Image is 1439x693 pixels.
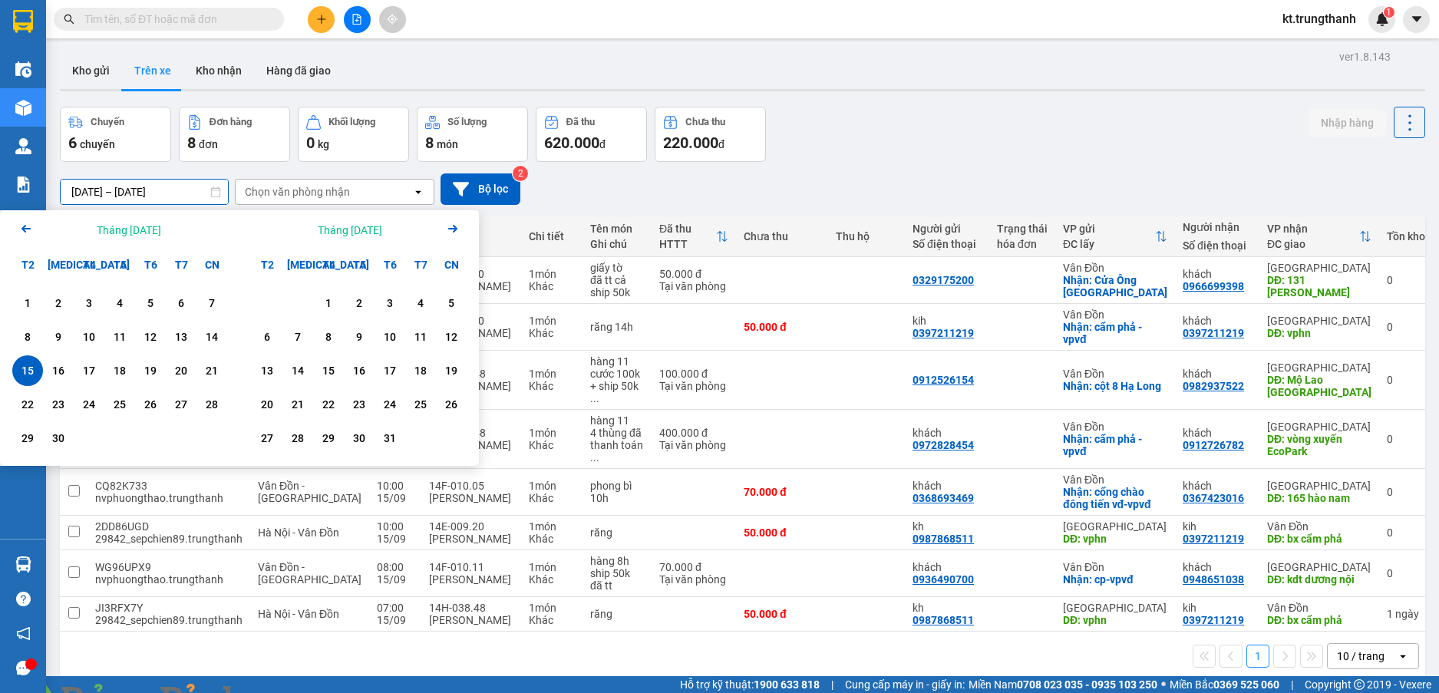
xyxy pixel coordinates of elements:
div: Choose Thứ Bảy, tháng 09 13 2025. It's available. [166,322,196,352]
div: Choose Thứ Tư, tháng 10 8 2025. It's available. [313,322,344,352]
div: Chi tiết [529,230,575,243]
div: 50.000 đ [659,268,728,280]
div: Choose Thứ Sáu, tháng 10 10 2025. It's available. [375,322,405,352]
div: Choose Thứ Tư, tháng 10 15 2025. It's available. [313,355,344,386]
svg: open [412,186,424,198]
img: icon-new-feature [1375,12,1389,26]
button: file-add [344,6,371,33]
div: Choose Thứ Ba, tháng 10 21 2025. It's available. [282,389,313,420]
div: khách [1183,368,1252,380]
div: Choose Thứ Ba, tháng 10 28 2025. It's available. [282,423,313,454]
div: 6 [170,294,192,312]
button: 1 [1246,645,1269,668]
div: Vân Đồn [1063,421,1167,433]
div: 16 [48,361,69,380]
div: khách [913,427,982,439]
div: khách [1183,480,1252,492]
div: hóa đơn [997,238,1048,250]
div: T4 [313,249,344,280]
div: Vân Đồn [1063,368,1167,380]
div: T5 [344,249,375,280]
div: 23 [348,395,370,414]
div: T2 [12,249,43,280]
div: 1 món [529,368,575,380]
div: 0 [1387,374,1425,386]
div: 1 [17,294,38,312]
div: Đã thu [659,223,716,235]
div: T4 [74,249,104,280]
div: 0 [1387,321,1425,333]
div: Nhận: cột 8 Hạ Long [1063,380,1167,392]
div: khách [913,480,982,492]
div: Choose Chủ Nhật, tháng 09 14 2025. It's available. [196,322,227,352]
div: Đã thu [566,117,595,127]
div: T7 [166,249,196,280]
div: Choose Thứ Hai, tháng 10 27 2025. It's available. [252,423,282,454]
div: 10:00 [377,480,414,492]
div: Choose Thứ Hai, tháng 10 20 2025. It's available. [252,389,282,420]
div: [GEOGRAPHIC_DATA] [1267,480,1371,492]
button: Kho gửi [60,52,122,89]
div: 26 [441,395,462,414]
div: T7 [405,249,436,280]
div: Nhận: cổng chào đông tiến vđ-vpvđ [1063,486,1167,510]
div: 24 [379,395,401,414]
div: Choose Thứ Bảy, tháng 10 4 2025. It's available. [405,288,436,318]
div: Choose Chủ Nhật, tháng 09 7 2025. It's available. [196,288,227,318]
div: [GEOGRAPHIC_DATA] [1267,361,1371,374]
div: T6 [375,249,405,280]
div: Selected end date. Thứ Hai, tháng 09 15 2025. It's available. [12,355,43,386]
div: Choose Thứ Tư, tháng 09 17 2025. It's available. [74,355,104,386]
div: Tồn kho [1387,230,1425,243]
input: Select a date range. [61,180,228,204]
div: 0 [1387,433,1425,445]
div: [MEDICAL_DATA] [43,249,74,280]
div: ĐC lấy [1063,238,1155,250]
div: 0368693469 [913,492,974,504]
div: 10 / trang [1337,648,1385,664]
button: Chưa thu220.000đ [655,107,766,162]
span: 620.000 [544,134,599,152]
div: 400.000 đ [659,427,728,439]
th: Toggle SortBy [1055,216,1175,257]
div: Choose Thứ Hai, tháng 09 1 2025. It's available. [12,288,43,318]
span: 1 [1386,7,1391,18]
div: 2 [348,294,370,312]
div: Choose Thứ Năm, tháng 09 11 2025. It's available. [104,322,135,352]
div: 4 [410,294,431,312]
div: Choose Thứ Ba, tháng 09 9 2025. It's available. [43,322,74,352]
div: nvphuongthao.trungthanh [95,492,243,504]
span: 220.000 [663,134,718,152]
div: [GEOGRAPHIC_DATA] [1267,262,1371,274]
svg: Arrow Left [17,219,35,238]
div: Tại văn phòng [659,439,728,451]
img: solution-icon [15,177,31,193]
div: 25 [410,395,431,414]
div: 7 [201,294,223,312]
button: Chuyến6chuyến [60,107,171,162]
div: 2DD86UGD [95,520,243,533]
div: Choose Thứ Sáu, tháng 09 26 2025. It's available. [135,389,166,420]
div: giấy tờ [590,262,644,274]
div: 14F-010.05 [429,480,513,492]
span: 6 [68,134,77,152]
div: 7 [287,328,309,346]
div: Choose Thứ Bảy, tháng 09 20 2025. It's available. [166,355,196,386]
div: Số lượng [447,117,487,127]
div: Choose Thứ Bảy, tháng 10 18 2025. It's available. [405,355,436,386]
div: 16 [348,361,370,380]
div: 28 [287,429,309,447]
div: DĐ: 131 bùi thị xuân [1267,274,1371,299]
div: 8 [17,328,38,346]
div: kih [913,315,982,327]
div: Choose Thứ Bảy, tháng 09 6 2025. It's available. [166,288,196,318]
div: Choose Thứ Năm, tháng 09 25 2025. It's available. [104,389,135,420]
div: Choose Chủ Nhật, tháng 10 19 2025. It's available. [436,355,467,386]
div: 0966699398 [1183,280,1244,292]
div: 5 [441,294,462,312]
div: 27 [170,395,192,414]
div: CN [436,249,467,280]
div: 22 [17,395,38,414]
span: kt.trungthanh [1270,9,1368,28]
div: 0982937522 [1183,380,1244,392]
